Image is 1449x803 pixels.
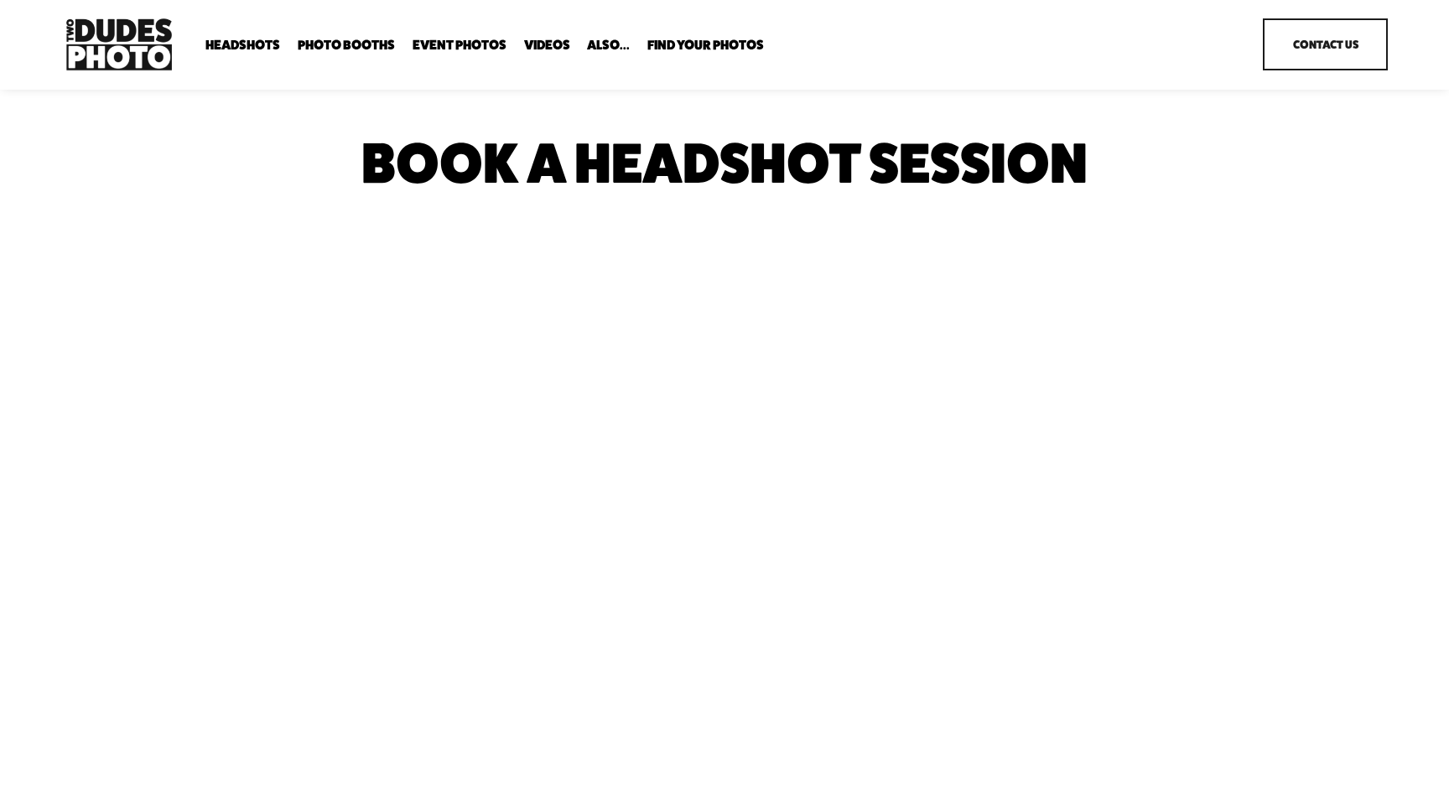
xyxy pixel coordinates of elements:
[61,213,1389,783] iframe: Schedule Appointment
[205,39,280,52] span: Headshots
[647,39,764,52] span: Find Your Photos
[587,37,630,53] a: folder dropdown
[298,37,395,53] a: folder dropdown
[647,37,764,53] a: folder dropdown
[61,137,1389,189] h1: Book a Headshot Session
[587,39,630,52] span: Also...
[205,37,280,53] a: folder dropdown
[1263,18,1388,70] a: Contact Us
[413,37,506,53] a: Event Photos
[298,39,395,52] span: Photo Booths
[524,37,570,53] a: Videos
[61,14,177,75] img: Two Dudes Photo | Headshots, Portraits &amp; Photo Booths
